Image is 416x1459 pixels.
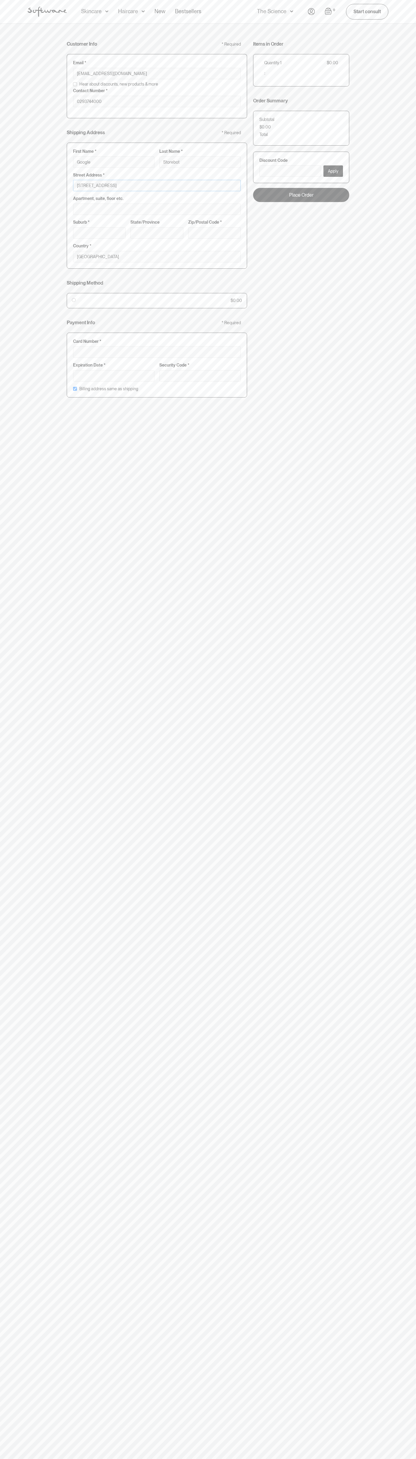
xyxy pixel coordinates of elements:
[259,117,274,122] div: Subtotal
[118,8,138,14] div: Haircare
[253,98,288,104] h4: Order Summary
[73,82,77,86] input: Hear about discounts, new products & more
[257,8,286,14] div: The Science
[188,220,241,225] label: Zip/Postal Code *
[327,60,338,65] div: $0.00
[346,4,388,19] a: Start consult
[79,82,158,87] span: Hear about discounts, new products & more
[105,8,109,14] img: arrow down
[280,60,282,65] div: 1
[159,363,241,368] label: Security Code *
[73,88,241,93] label: Contact Number *
[159,149,241,154] label: Last Name *
[264,60,280,65] div: Quantity:
[264,69,265,76] span: :
[259,132,268,137] div: Total
[67,280,103,286] h4: Shipping Method
[253,188,349,202] a: Place Order
[73,173,241,178] label: Street Address *
[81,8,102,14] div: Skincare
[142,8,145,14] img: arrow down
[259,158,343,163] label: Discount Code
[73,196,241,201] label: Apartment, suite, floor etc.
[222,42,241,47] div: * Required
[73,60,241,65] label: Email *
[72,298,76,302] input: $0.00
[73,363,154,368] label: Expiration Date *
[290,8,293,14] img: arrow down
[28,7,67,17] img: Software Logo
[325,8,336,16] a: Open cart
[259,125,271,130] div: $0.00
[79,386,138,391] label: Billing address same as shipping
[222,320,241,325] div: * Required
[332,8,336,13] div: 0
[323,165,343,177] button: Apply Discount
[73,220,126,225] label: Suburb *
[73,149,154,154] label: First Name *
[67,320,95,325] h4: Payment Info
[67,130,105,135] h4: Shipping Address
[73,243,241,249] label: Country *
[130,220,183,225] label: State/Province
[253,41,283,47] h4: Items in Order
[67,41,97,47] h4: Customer Info
[73,339,241,344] label: Card Number *
[222,130,241,135] div: * Required
[231,298,242,303] div: $0.00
